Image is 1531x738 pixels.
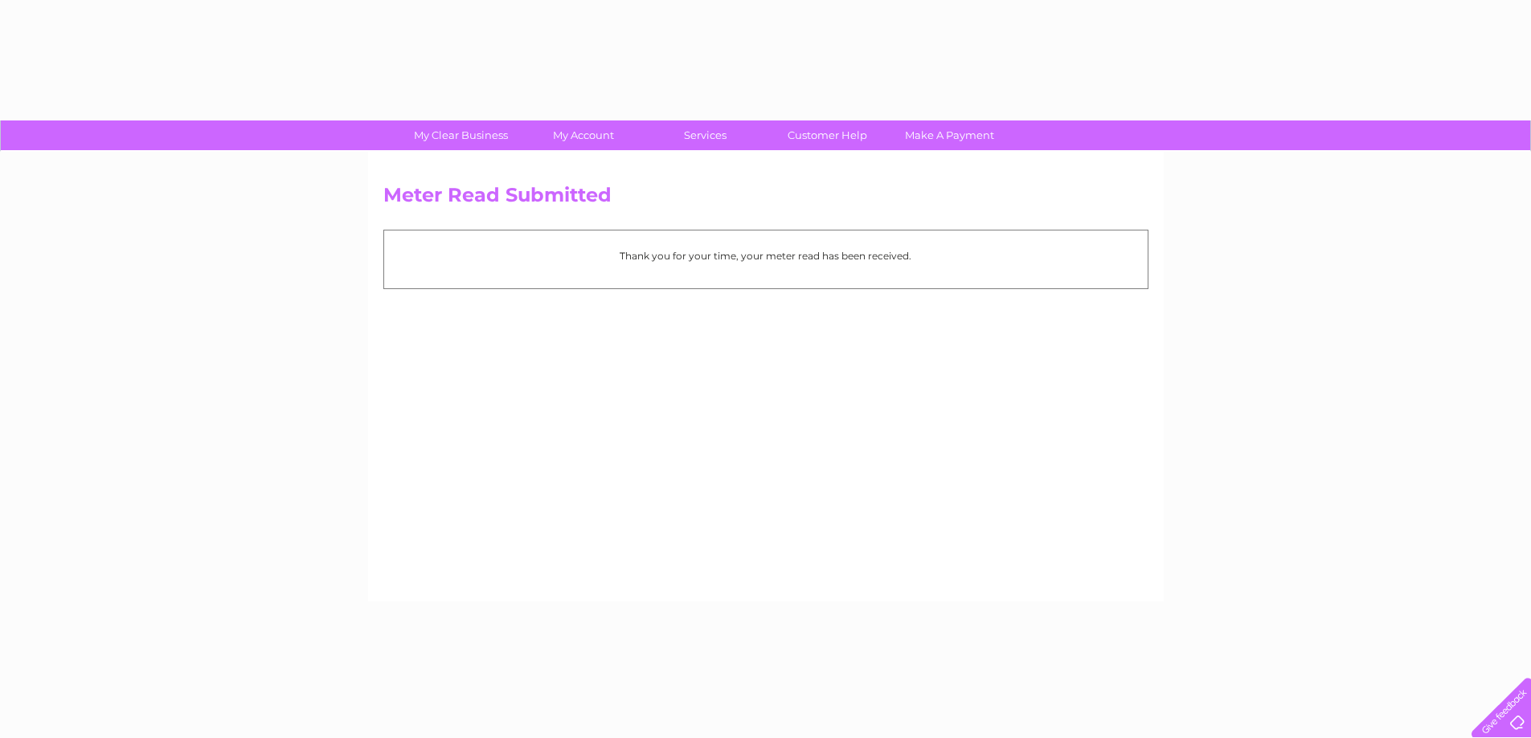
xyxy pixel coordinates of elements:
[392,248,1140,263] p: Thank you for your time, your meter read has been received.
[395,120,527,150] a: My Clear Business
[639,120,772,150] a: Services
[883,120,1016,150] a: Make A Payment
[383,184,1148,214] h2: Meter Read Submitted
[517,120,649,150] a: My Account
[761,120,894,150] a: Customer Help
